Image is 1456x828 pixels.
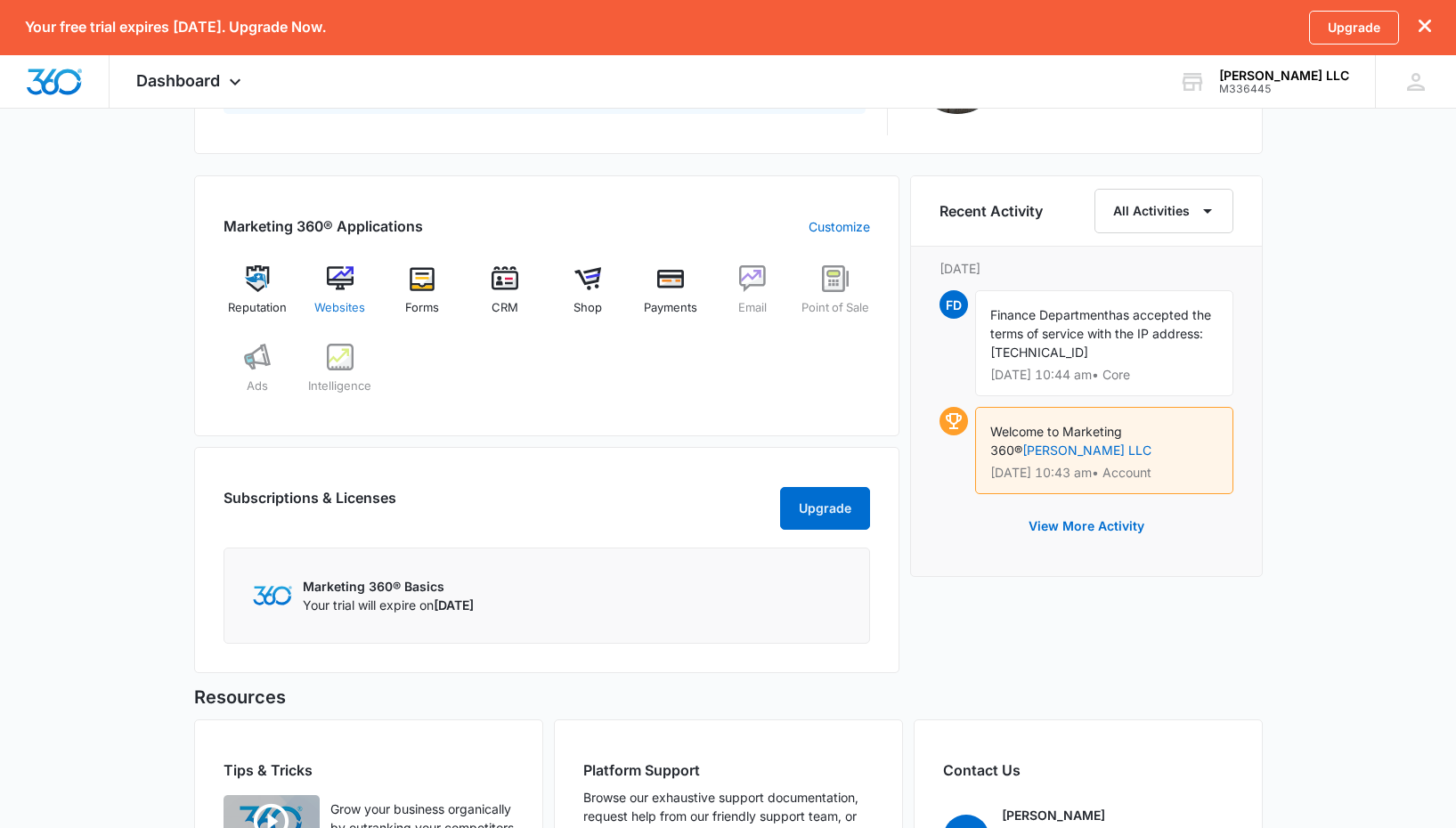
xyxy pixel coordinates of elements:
button: dismiss this dialog [1419,19,1431,36]
span: Shop [573,299,602,317]
p: [PERSON_NAME] [1002,806,1105,824]
span: Reputation [228,299,287,317]
h6: Recent Activity [939,200,1043,222]
span: FD [939,290,968,319]
a: Intelligence [305,344,374,408]
h2: Contact Us [943,759,1233,781]
div: account name [1219,69,1349,83]
a: Websites [305,265,374,329]
span: Finance Department [990,307,1109,322]
span: Payments [644,299,697,317]
h2: Tips & Tricks [224,759,514,781]
a: Reputation [224,265,292,329]
p: Your free trial expires [DATE]. Upgrade Now. [25,19,326,36]
div: account id [1219,83,1349,95]
span: Dashboard [136,71,220,90]
p: [DATE] [939,259,1233,278]
img: Marketing 360 Logo [253,586,292,605]
h5: Resources [194,684,1263,710]
a: Hide these tips [19,177,88,190]
h2: Platform Support [583,759,874,781]
p: Your trial will expire on [303,596,474,614]
h3: Get your personalized plan [19,13,240,37]
a: CRM [471,265,540,329]
span: Email [738,299,767,317]
button: All Activities [1094,189,1233,233]
a: Point of Sale [801,265,870,329]
div: Dashboard [110,55,272,108]
span: Welcome to Marketing 360® [990,424,1122,458]
span: ⊘ [19,177,27,190]
span: Point of Sale [801,299,869,317]
span: Forms [405,299,439,317]
p: [DATE] 10:44 am • Core [990,369,1218,381]
a: Email [719,265,787,329]
button: View More Activity [1011,505,1162,548]
span: Websites [314,299,365,317]
h2: Subscriptions & Licenses [224,487,396,523]
a: [PERSON_NAME] LLC [1022,442,1151,458]
button: Upgrade [780,487,870,530]
p: Contact your Marketing Consultant to get your personalized marketing plan for your unique busines... [19,45,240,165]
p: Marketing 360® Basics [303,577,474,596]
p: [DATE] 10:43 am • Account [990,467,1218,479]
a: Forms [388,265,457,329]
span: [TECHNICAL_ID] [990,345,1088,360]
h2: Marketing 360® Applications [224,215,423,237]
span: [DATE] [434,597,474,613]
span: Intelligence [308,377,371,395]
a: Ads [224,344,292,408]
a: Shop [554,265,622,329]
a: Customize [809,217,870,236]
a: Payments [636,265,704,329]
a: Upgrade [1309,11,1399,45]
span: Ads [247,377,268,395]
span: CRM [492,299,518,317]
